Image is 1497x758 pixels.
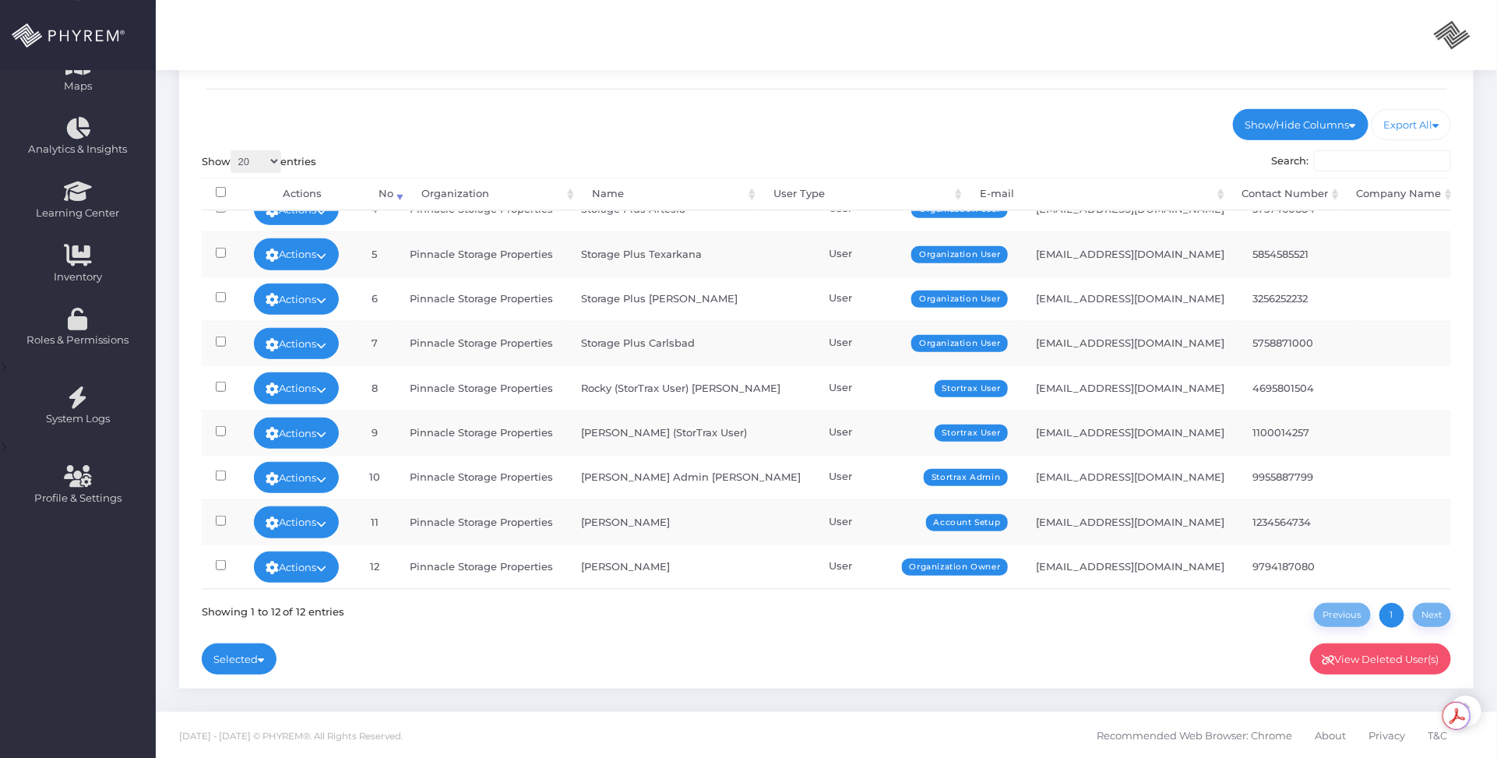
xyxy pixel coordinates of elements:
td: 10 [353,455,396,499]
div: User [829,469,1008,485]
a: Actions [254,506,340,538]
td: Pinnacle Storage Properties [396,231,567,276]
td: 5758871000 [1238,321,1353,365]
td: 9955887799 [1238,455,1353,499]
a: Selected [202,643,277,675]
div: User [829,380,1008,396]
td: [PERSON_NAME] [567,499,815,544]
a: Show/Hide Columns [1233,109,1368,140]
td: [EMAIL_ADDRESS][DOMAIN_NAME] [1022,411,1238,455]
td: [PERSON_NAME] [567,545,815,589]
th: Name: activate to sort column ascending [578,178,759,211]
td: [PERSON_NAME] (StorTrax User) [567,411,815,455]
div: User [829,335,1008,351]
span: Organization User [911,246,1008,263]
th: Company Name: activate to sort column ascending [1343,178,1456,211]
th: Actions [240,178,365,211]
div: User [829,559,1008,574]
span: Privacy [1368,719,1405,752]
td: 3256252232 [1238,277,1353,321]
td: Pinnacle Storage Properties [396,321,567,365]
div: User [829,514,1008,530]
label: Search: [1272,150,1452,172]
span: Roles & Permissions [10,333,146,348]
td: Pinnacle Storage Properties [396,499,567,544]
span: Inventory [10,270,146,285]
a: Export All [1372,109,1452,140]
a: 1 [1379,603,1404,628]
span: About [1315,719,1346,752]
td: [EMAIL_ADDRESS][DOMAIN_NAME] [1022,545,1238,589]
span: Profile & Settings [34,491,122,506]
span: Learning Center [10,206,146,221]
div: User [829,425,1008,440]
td: Pinnacle Storage Properties [396,545,567,589]
td: [EMAIL_ADDRESS][DOMAIN_NAME] [1022,365,1238,410]
span: System Logs [10,411,146,427]
th: E-mail: activate to sort column ascending [966,178,1228,211]
span: Maps [64,79,92,94]
td: 7 [353,321,396,365]
td: Storage Plus [PERSON_NAME] [567,277,815,321]
td: 9794187080 [1238,545,1353,589]
td: Storage Plus Carlsbad [567,321,815,365]
a: Actions [254,552,340,583]
span: Organization Owner [902,559,1009,576]
td: 5 [353,231,396,276]
label: Show entries [202,150,317,173]
a: View Deleted User(s) [1310,643,1452,675]
td: 11 [353,499,396,544]
div: User [829,246,1008,262]
span: Stortrax User [935,425,1009,442]
span: [DATE] - [DATE] © PHYREM®. All Rights Reserved. [179,731,403,742]
td: [EMAIL_ADDRESS][DOMAIN_NAME] [1022,231,1238,276]
td: 6 [353,277,396,321]
div: User [829,201,1008,217]
td: Pinnacle Storage Properties [396,455,567,499]
th: No: activate to sort column ascending [365,178,407,211]
span: T&C [1428,719,1447,752]
a: Actions [254,418,340,449]
input: Search: [1314,150,1451,172]
td: 1100014257 [1238,411,1353,455]
td: 12 [353,545,396,589]
th: Contact Number: activate to sort column ascending [1228,178,1343,211]
td: 1234564734 [1238,499,1353,544]
span: Organization User [911,335,1008,352]
span: Stortrax User [935,380,1009,397]
td: 9 [353,411,396,455]
td: 5854585521 [1238,231,1353,276]
a: Actions [254,328,340,359]
div: Showing 1 to 12 of 12 entries [202,600,345,619]
td: [EMAIL_ADDRESS][DOMAIN_NAME] [1022,499,1238,544]
th: Organization: activate to sort column ascending [407,178,578,211]
a: Actions [254,238,340,270]
div: User [829,291,1008,306]
td: [EMAIL_ADDRESS][DOMAIN_NAME] [1022,277,1238,321]
th: User Type: activate to sort column ascending [759,178,966,211]
span: Account Setup [926,514,1009,531]
select: Showentries [231,150,281,173]
td: 4695801504 [1238,365,1353,410]
a: Actions [254,372,340,404]
td: 8 [353,365,396,410]
td: [EMAIL_ADDRESS][DOMAIN_NAME] [1022,455,1238,499]
span: Analytics & Insights [10,142,146,157]
td: Storage Plus Texarkana [567,231,815,276]
span: Organization User [911,291,1008,308]
span: Recommended Web Browser: Chrome [1097,719,1292,752]
td: Pinnacle Storage Properties [396,365,567,410]
td: [PERSON_NAME] Admin [PERSON_NAME] [567,455,815,499]
a: Actions [254,462,340,493]
td: Rocky (StorTrax User) [PERSON_NAME] [567,365,815,410]
span: Stortrax Admin [924,469,1008,486]
td: [EMAIL_ADDRESS][DOMAIN_NAME] [1022,321,1238,365]
a: Actions [254,284,340,315]
td: Pinnacle Storage Properties [396,411,567,455]
td: Pinnacle Storage Properties [396,277,567,321]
